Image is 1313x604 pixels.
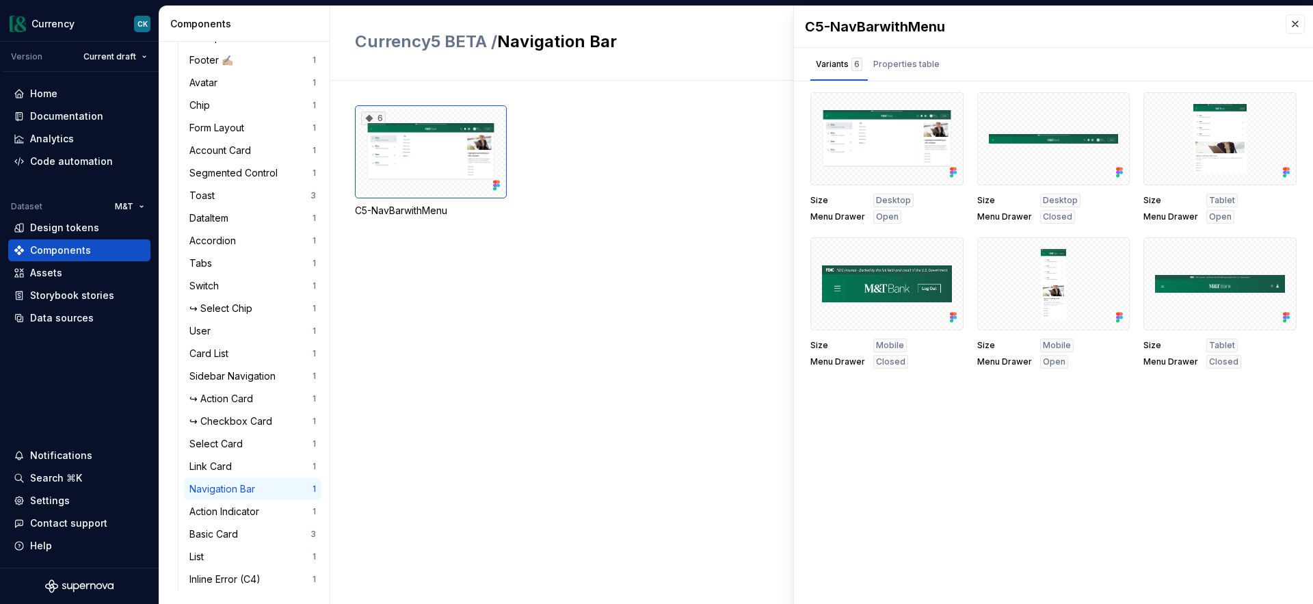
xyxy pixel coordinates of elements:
div: 1 [313,393,316,404]
div: 1 [313,461,316,472]
span: Size [810,340,865,351]
a: Accordion1 [184,230,321,252]
div: Contact support [30,516,107,530]
div: Analytics [30,132,74,146]
a: Assets [8,262,150,284]
h2: Navigation Bar [355,31,905,53]
a: List1 [184,546,321,568]
div: C5-NavBarwithMenu [355,204,507,218]
div: 1 [313,122,316,133]
div: ↪ Select Chip [189,302,258,315]
a: ↪ Select Chip1 [184,298,321,319]
div: Settings [30,494,70,508]
a: ↪ Action Card1 [184,388,321,410]
a: Action Indicator1 [184,501,321,523]
a: Switch1 [184,275,321,297]
a: Storybook stories [8,285,150,306]
div: Design tokens [30,221,99,235]
div: Inline Error (C4) [189,573,266,586]
div: Assets [30,266,62,280]
div: Link Card [189,460,237,473]
span: Menu Drawer [977,211,1032,222]
a: Chip1 [184,94,321,116]
span: Open [1043,356,1065,367]
div: Navigation Bar [189,482,261,496]
a: User1 [184,320,321,342]
a: Form Layout1 [184,117,321,139]
button: Current draft [77,47,153,66]
span: M&T [115,201,133,212]
div: 1 [313,168,316,179]
span: Menu Drawer [1143,356,1198,367]
div: 6 [851,57,862,71]
div: 1 [313,303,316,314]
div: Components [170,17,324,31]
div: Account Card [189,144,256,157]
div: Tabs [189,257,217,270]
svg: Supernova Logo [45,579,114,593]
div: Select Card [189,437,248,451]
div: 1 [313,55,316,66]
span: Desktop [876,195,911,206]
div: 1 [313,551,316,562]
span: Closed [1209,356,1238,367]
div: ↪ Checkbox Card [189,415,278,428]
div: Dataset [11,201,42,212]
div: Card List [189,347,234,360]
div: 1 [313,371,316,382]
div: 3 [310,529,316,540]
a: Design tokens [8,217,150,239]
span: Open [1209,211,1232,222]
div: 1 [313,235,316,246]
button: CurrencyCK [3,9,156,38]
a: Tabs1 [184,252,321,274]
div: ↪ Action Card [189,392,258,406]
span: Closed [1043,211,1072,222]
div: 1 [313,416,316,427]
div: CK [137,18,148,29]
a: ↪ Checkbox Card1 [184,410,321,432]
div: Code automation [30,155,113,168]
div: 1 [313,348,316,359]
button: Search ⌘K [8,467,150,489]
span: Mobile [1043,340,1071,351]
a: DataItem1 [184,207,321,229]
div: 1 [313,145,316,156]
span: Desktop [1043,195,1078,206]
div: Notifications [30,449,92,462]
div: 1 [313,258,316,269]
span: Size [977,340,1032,351]
div: Footer ✍🏼 [189,53,239,67]
div: 1 [313,100,316,111]
span: Tablet [1209,340,1235,351]
a: Documentation [8,105,150,127]
div: Home [30,87,57,101]
div: 1 [313,326,316,337]
div: 3 [310,190,316,201]
div: Currency [31,17,75,31]
span: Open [876,211,899,222]
img: 77b064d8-59cc-4dbd-8929-60c45737814c.png [10,16,26,32]
span: Menu Drawer [1143,211,1198,222]
span: Mobile [876,340,904,351]
a: Sidebar Navigation1 [184,365,321,387]
div: Segmented Control [189,166,283,180]
div: DataItem [189,211,234,225]
a: Footer ✍🏼1 [184,49,321,71]
div: Version [11,51,42,62]
div: Basic Card [189,527,243,541]
div: 1 [313,213,316,224]
div: Documentation [30,109,103,123]
div: Help [30,539,52,553]
span: Menu Drawer [810,356,865,367]
div: C5-NavBarwithMenu [805,17,1272,36]
div: Data sources [30,311,94,325]
a: Toast3 [184,185,321,207]
div: Toast [189,189,220,202]
div: Switch [189,279,224,293]
div: 6 [361,111,386,125]
button: Help [8,535,150,557]
a: Analytics [8,128,150,150]
span: Size [1143,340,1198,351]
